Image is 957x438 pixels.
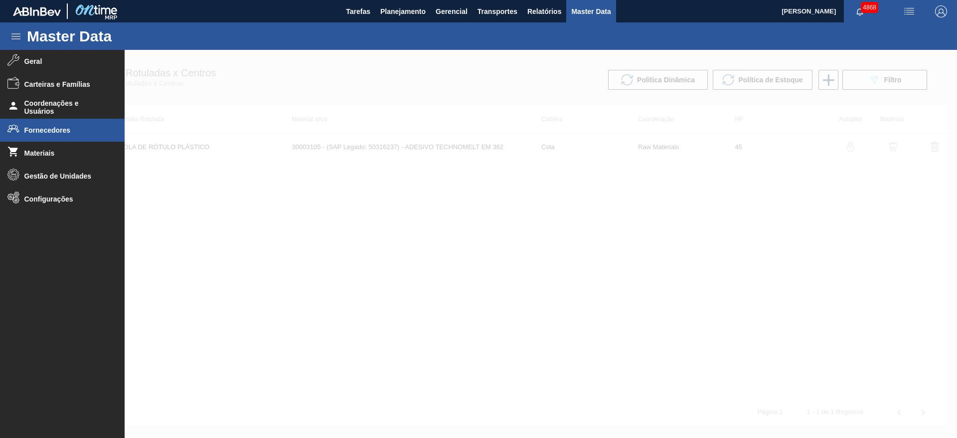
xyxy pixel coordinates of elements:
[13,7,61,16] img: TNhmsLtSVTkK8tSr43FrP2fwEKptu5GPRR3wAAAABJRU5ErkJggg==
[24,195,107,203] span: Configurações
[571,5,611,17] span: Master Data
[436,5,468,17] span: Gerencial
[24,172,107,180] span: Gestão de Unidades
[24,80,107,88] span: Carteiras e Famílias
[903,5,915,17] img: userActions
[935,5,947,17] img: Logout
[478,5,517,17] span: Transportes
[24,99,107,115] span: Coordenações e Usuários
[24,57,107,65] span: Geral
[861,2,878,13] span: 4868
[844,4,876,18] button: Notificações
[24,149,107,157] span: Materiais
[380,5,426,17] span: Planejamento
[527,5,561,17] span: Relatórios
[27,30,204,42] h1: Master Data
[24,126,107,134] span: Fornecedores
[346,5,370,17] span: Tarefas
